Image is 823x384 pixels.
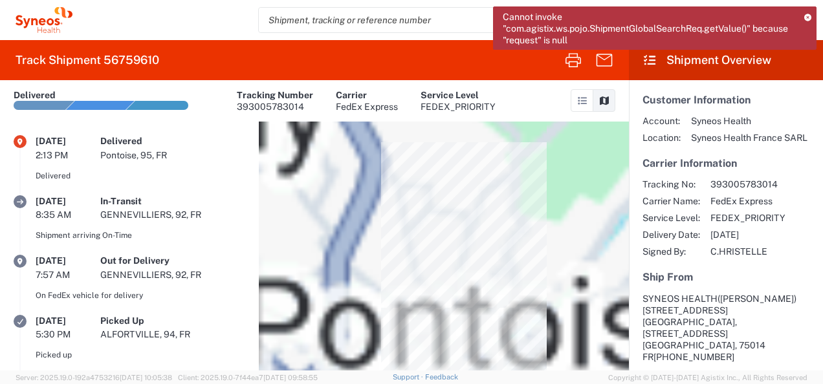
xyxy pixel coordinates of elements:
[642,305,737,339] span: [STREET_ADDRESS][GEOGRAPHIC_DATA], [STREET_ADDRESS]
[36,315,100,326] div: [DATE]
[642,178,700,190] span: Tracking No:
[263,374,318,381] span: [DATE] 09:58:55
[36,195,100,207] div: [DATE]
[336,89,398,101] div: Carrier
[36,290,245,301] div: On FedEx vehicle for delivery
[36,149,100,161] div: 2:13 PM
[710,246,785,257] span: C.HRISTELLE
[425,373,458,381] a: Feedback
[642,94,809,106] h5: Customer Information
[100,269,245,281] div: GENNEVILLIERS, 92, FR
[120,374,172,381] span: [DATE] 10:05:38
[629,40,823,80] header: Shipment Overview
[100,209,245,220] div: GENNEVILLIERS, 92, FR
[503,11,795,46] span: Cannot invoke "com.agistix.ws.pojo.ShipmentGlobalSearchReq.getValue()" because "request" is null
[36,328,100,340] div: 5:30 PM
[237,89,313,101] div: Tracking Number
[642,212,700,224] span: Service Level:
[36,135,100,147] div: [DATE]
[642,229,700,240] span: Delivery Date:
[421,101,496,112] div: FEDEX_PRIORITY
[100,328,245,340] div: ALFORTVILLE, 94, FR
[421,89,496,101] div: Service Level
[16,374,172,381] span: Server: 2025.19.0-192a4753216
[100,315,245,326] div: Picked Up
[178,374,318,381] span: Client: 2025.19.0-7f44ea7
[36,269,100,281] div: 7:57 AM
[100,135,245,147] div: Delivered
[710,195,785,207] span: FedEx Express
[36,229,245,241] div: Shipment arriving On-Time
[718,293,796,304] span: ([PERSON_NAME])
[642,271,809,283] h5: Ship From
[237,101,313,112] div: 393005783014
[642,246,700,257] span: Signed By:
[691,115,807,127] span: Syneos Health
[36,209,100,220] div: 8:35 AM
[100,255,245,266] div: Out for Delivery
[259,8,594,32] input: Shipment, tracking or reference number
[691,132,807,144] span: Syneos Health France SARL
[608,372,807,383] span: Copyright © [DATE]-[DATE] Agistix Inc., All Rights Reserved
[642,132,681,144] span: Location:
[642,293,809,363] address: [GEOGRAPHIC_DATA], 75014 FR
[710,229,785,240] span: [DATE]
[36,349,245,361] div: Picked up
[14,89,56,101] div: Delivered
[100,195,245,207] div: In-Transit
[642,115,681,127] span: Account:
[710,178,785,190] span: 393005783014
[642,293,718,304] span: SYNEOS HEALTH
[642,157,809,169] h5: Carrier Information
[653,352,734,362] span: [PHONE_NUMBER]
[710,212,785,224] span: FEDEX_PRIORITY
[16,52,159,68] h2: Track Shipment 56759610
[393,373,425,381] a: Support
[336,101,398,112] div: FedEx Express
[100,149,245,161] div: Pontoise, 95, FR
[642,195,700,207] span: Carrier Name:
[36,255,100,266] div: [DATE]
[36,170,245,182] div: Delivered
